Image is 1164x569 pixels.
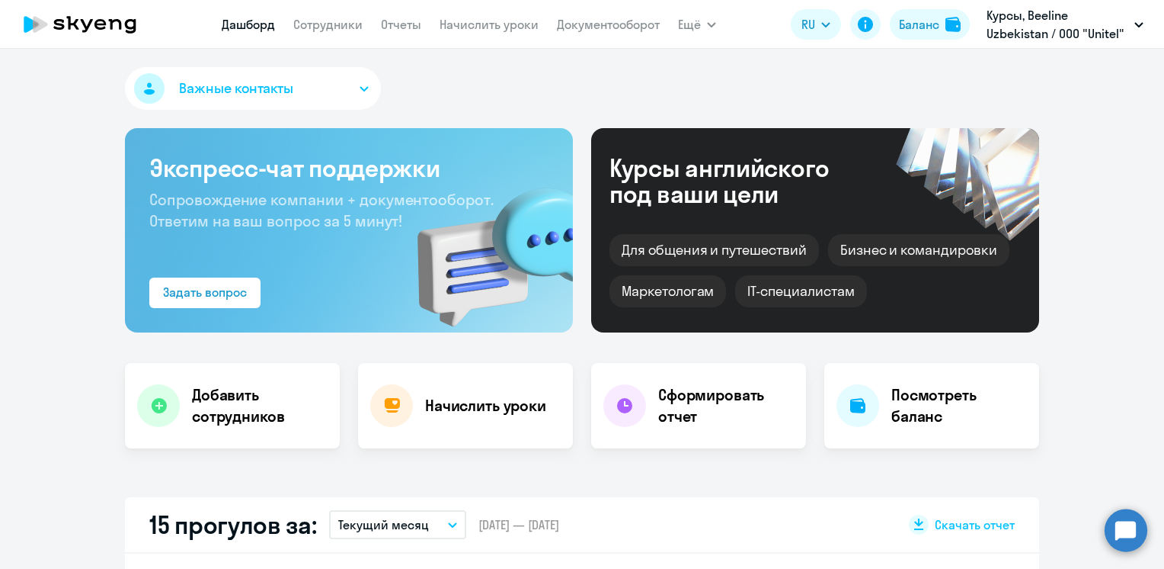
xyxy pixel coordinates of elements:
[381,17,421,32] a: Отчеты
[891,384,1027,427] h4: Посмотреть баланс
[425,395,546,416] h4: Начислить уроки
[979,6,1151,43] button: Курсы, Beeline Uzbekistan / ООО "Unitel"
[658,384,794,427] h4: Сформировать отчет
[935,516,1015,533] span: Скачать отчет
[890,9,970,40] button: Балансbalance
[735,275,866,307] div: IT-специалистам
[557,17,660,32] a: Документооборот
[163,283,247,301] div: Задать вопрос
[609,234,819,266] div: Для общения и путешествий
[678,15,701,34] span: Ещё
[338,516,429,534] p: Текущий месяц
[149,153,548,183] h3: Экспресс-чат поддержки
[801,15,815,34] span: RU
[192,384,328,427] h4: Добавить сотрудников
[609,275,726,307] div: Маркетологам
[478,516,559,533] span: [DATE] — [DATE]
[125,67,381,110] button: Важные контакты
[609,155,870,207] div: Курсы английского под ваши цели
[440,17,539,32] a: Начислить уроки
[828,234,1009,266] div: Бизнес и командировки
[149,510,317,540] h2: 15 прогулов за:
[293,17,363,32] a: Сотрудники
[222,17,275,32] a: Дашборд
[899,15,939,34] div: Баланс
[149,190,494,230] span: Сопровождение компании + документооборот. Ответим на ваш вопрос за 5 минут!
[678,9,716,40] button: Ещё
[329,510,466,539] button: Текущий месяц
[987,6,1128,43] p: Курсы, Beeline Uzbekistan / ООО "Unitel"
[791,9,841,40] button: RU
[395,161,573,333] img: bg-img
[149,278,261,308] button: Задать вопрос
[945,17,961,32] img: balance
[179,79,293,98] span: Важные контакты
